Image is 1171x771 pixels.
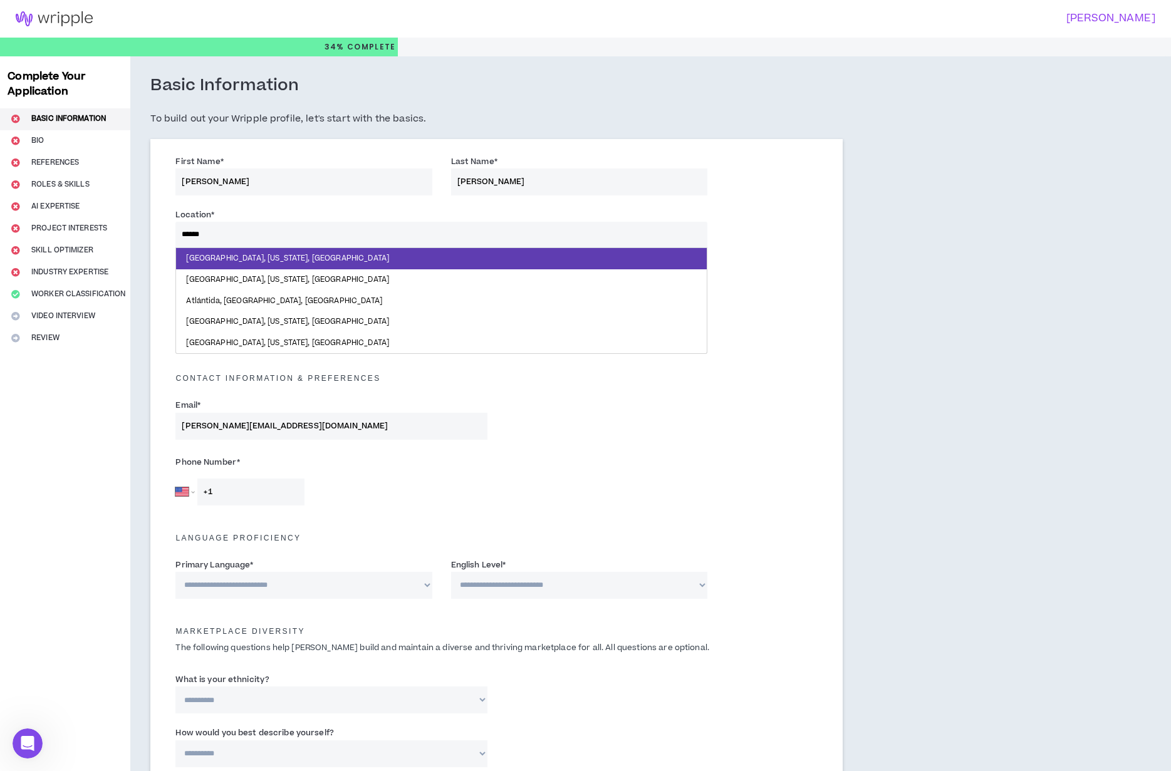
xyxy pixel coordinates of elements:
[175,395,200,415] label: Email
[166,627,826,636] h5: Marketplace Diversity
[578,13,1155,24] h3: [PERSON_NAME]
[175,168,432,195] input: First Name
[175,452,487,472] label: Phone Number
[345,41,396,53] span: Complete
[150,111,842,127] h5: To build out your Wripple profile, let's start with the basics.
[176,333,706,354] div: [GEOGRAPHIC_DATA], [US_STATE], [GEOGRAPHIC_DATA]
[175,723,333,743] label: How would you best describe yourself?
[451,152,497,172] label: Last Name
[451,168,707,195] input: Last Name
[150,75,299,96] h3: Basic Information
[175,413,487,440] input: Enter Email
[175,152,223,172] label: First Name
[175,670,269,690] label: What is your ethnicity?
[166,642,826,654] p: The following questions help [PERSON_NAME] build and maintain a diverse and thriving marketplace ...
[176,311,706,333] div: [GEOGRAPHIC_DATA], [US_STATE], [GEOGRAPHIC_DATA]
[166,374,826,383] h5: Contact Information & preferences
[3,69,128,99] h3: Complete Your Application
[176,291,706,312] div: Atlántida, [GEOGRAPHIC_DATA], [GEOGRAPHIC_DATA]
[325,38,396,56] p: 34%
[176,269,706,291] div: [GEOGRAPHIC_DATA], [US_STATE], [GEOGRAPHIC_DATA]
[13,728,43,758] iframe: Intercom live chat
[175,205,214,225] label: Location
[176,248,706,269] div: [GEOGRAPHIC_DATA], [US_STATE], [GEOGRAPHIC_DATA]
[451,555,506,575] label: English Level
[175,555,253,575] label: Primary Language
[166,534,826,542] h5: Language Proficiency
